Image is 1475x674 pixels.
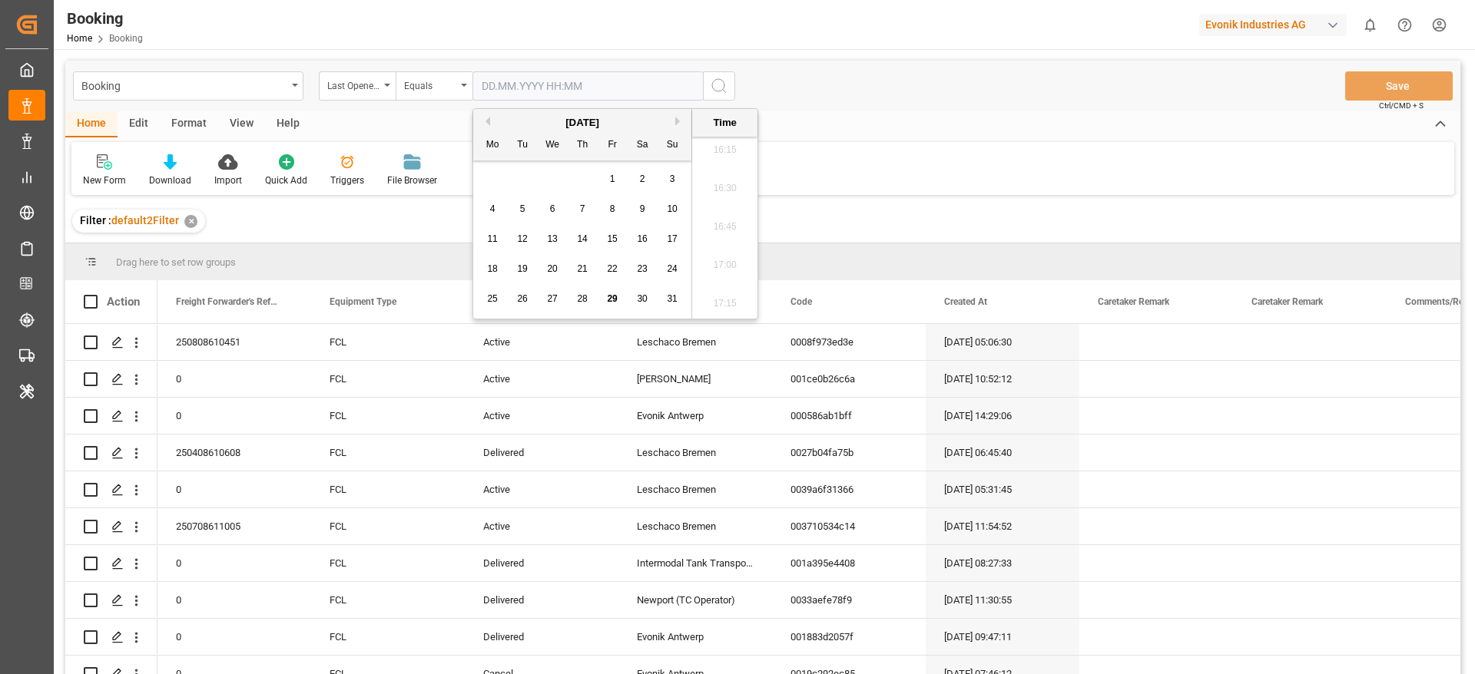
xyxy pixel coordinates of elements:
button: Save [1345,71,1453,101]
button: show 0 new notifications [1353,8,1387,42]
div: Press SPACE to select this row. [65,471,157,508]
div: Choose Friday, August 8th, 2025 [603,200,622,219]
div: Choose Thursday, August 14th, 2025 [573,230,592,249]
div: Choose Thursday, August 21st, 2025 [573,259,592,279]
input: DD.MM.YYYY HH:MM [472,71,703,101]
div: 0033aefe78f9 [772,582,926,618]
div: [DATE] 08:27:33 [926,545,1079,581]
div: Choose Thursday, August 28th, 2025 [573,289,592,309]
div: [DATE] 06:45:40 [926,434,1079,471]
span: 18 [487,263,497,274]
div: Help [265,111,311,137]
div: Leschaco Bremen [618,508,772,544]
div: Action [107,295,140,309]
span: default2Filter [111,214,179,226]
div: Tu [513,136,532,155]
div: [DATE] [473,115,691,131]
div: 001883d2057f [772,619,926,655]
div: Import [214,173,242,187]
div: Choose Sunday, August 31st, 2025 [663,289,682,309]
div: Sa [633,136,652,155]
div: Choose Friday, August 15th, 2025 [603,230,622,249]
span: 3 [670,173,675,184]
span: Created At [944,296,987,307]
div: Triggers [330,173,364,187]
span: 20 [547,263,557,274]
div: Leschaco Bremen [618,471,772,507]
button: search button [703,71,735,101]
div: 250408610608 [157,434,311,471]
div: [DATE] 05:31:45 [926,471,1079,507]
span: 7 [580,203,585,214]
div: ✕ [184,215,197,228]
div: 001ce0b26c6a [772,361,926,397]
button: Previous Month [481,117,490,126]
span: 6 [550,203,555,214]
div: Active [465,508,618,544]
div: [DATE] 10:52:12 [926,361,1079,397]
button: open menu [396,71,472,101]
span: 31 [667,293,677,304]
span: 19 [517,263,527,274]
div: Choose Sunday, August 10th, 2025 [663,200,682,219]
div: [DATE] 05:06:30 [926,324,1079,360]
div: FCL [311,471,465,507]
div: Press SPACE to select this row. [65,508,157,545]
div: Choose Tuesday, August 12th, 2025 [513,230,532,249]
div: 0 [157,361,311,397]
div: Choose Monday, August 18th, 2025 [483,259,502,279]
span: 23 [637,263,647,274]
div: month 2025-08 [478,164,688,314]
div: Download [149,173,191,187]
div: Choose Wednesday, August 13th, 2025 [543,230,562,249]
div: Choose Wednesday, August 20th, 2025 [543,259,562,279]
span: Filter : [80,214,111,226]
div: 0027b04fa75b [772,434,926,471]
button: open menu [73,71,303,101]
div: Active [465,471,618,507]
div: Last Opened Date [327,75,380,93]
div: 0 [157,619,311,655]
span: Caretaker Remark [1251,296,1323,307]
div: Time [696,115,754,131]
div: FCL [311,434,465,471]
div: Press SPACE to select this row. [65,398,157,434]
div: FCL [311,508,465,544]
div: [DATE] 11:30:55 [926,582,1079,618]
div: Choose Monday, August 25th, 2025 [483,289,502,309]
div: Choose Thursday, August 7th, 2025 [573,200,592,219]
div: FCL [311,582,465,618]
div: Choose Saturday, August 9th, 2025 [633,200,652,219]
div: Choose Wednesday, August 6th, 2025 [543,200,562,219]
span: 5 [520,203,525,214]
span: 25 [487,293,497,304]
span: 26 [517,293,527,304]
div: Format [160,111,218,137]
div: 0008f973ed3e [772,324,926,360]
div: 003710534c14 [772,508,926,544]
div: 000586ab1bff [772,398,926,434]
div: Intermodal Tank TransportEurope N.V. [618,545,772,581]
div: Delivered [465,582,618,618]
div: 0 [157,582,311,618]
div: Choose Sunday, August 24th, 2025 [663,259,682,279]
span: 29 [607,293,617,304]
div: Choose Saturday, August 16th, 2025 [633,230,652,249]
div: FCL [311,545,465,581]
div: Choose Wednesday, August 27th, 2025 [543,289,562,309]
div: Choose Sunday, August 17th, 2025 [663,230,682,249]
span: Equipment Type [330,296,396,307]
div: Press SPACE to select this row. [65,619,157,656]
div: 001a395e4408 [772,545,926,581]
div: [DATE] 11:54:52 [926,508,1079,544]
div: FCL [311,619,465,655]
div: 0 [157,471,311,507]
span: Code [791,296,812,307]
span: 13 [547,233,557,244]
div: New Form [83,173,126,187]
div: Press SPACE to select this row. [65,582,157,619]
span: 8 [610,203,615,214]
div: Evonik Antwerp [618,619,772,655]
div: Active [465,361,618,397]
span: 2 [640,173,645,184]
